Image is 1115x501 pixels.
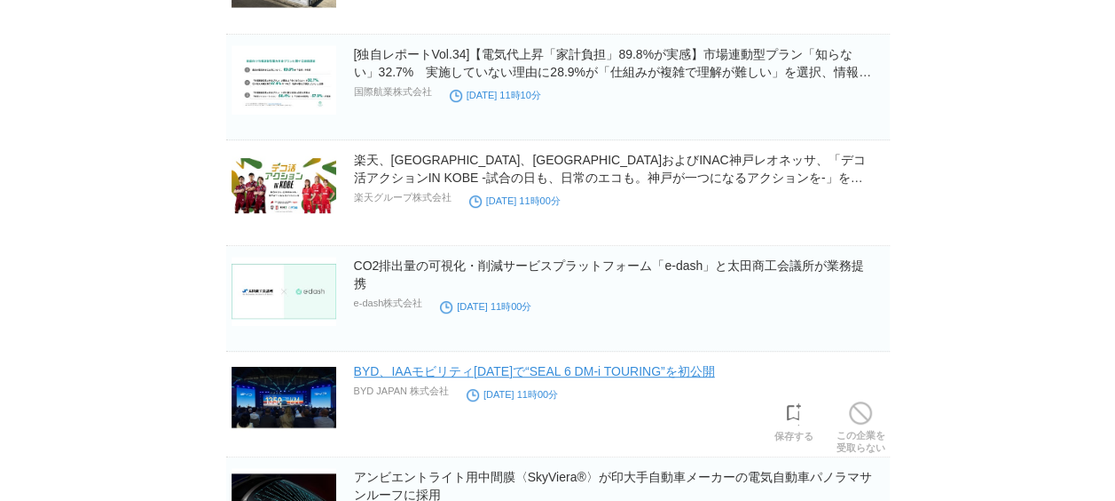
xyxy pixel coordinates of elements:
[354,191,451,204] p: 楽天グループ株式会社
[450,90,541,100] time: [DATE] 11時10分
[836,397,885,454] a: この企業を受取らない
[354,153,866,203] a: 楽天、[GEOGRAPHIC_DATA]、[GEOGRAPHIC_DATA]およびINAC神戸レオネッサ、「デコ活アクションIN KOBE -試合の日も、日常のエコも。神戸が一つになるアクション...
[354,364,715,378] a: BYD、IAAモビリティ[DATE]で“SEAL 6 DM-i TOURING”を初公開
[232,362,336,432] img: 43078-171-602cf0e242cc0c0447ba9ef421d6c47e-3900x2277.jpg
[354,85,432,99] p: 国際航業株式会社
[354,258,865,290] a: CO2排出量の可視化・削減サービスプラットフォーム「e-dash」と太田商工会議所が業務提携
[354,297,423,310] p: e-dash株式会社
[232,151,336,220] img: 5889-2488-c9e05351f6c94c09c77f761e072ef94e-1200x630.jpg
[354,47,871,97] a: [独自レポートVol.34]【電気代上昇「家計負担」89.8%が実感】市場連動型プラン「知らない」32.7% 実施していない理由に28.9%が「仕組みが複雑で理解が難しい」を選択、情報不足が浮き彫りに
[232,45,336,115] img: 86246-101-8ec2bcf6c2cf78b1f94541b125713ee8-1920x1008.jpg
[354,385,449,398] p: BYD JAPAN 株式会社
[774,398,813,442] a: 保存する
[469,195,561,206] time: [DATE] 11時00分
[440,301,531,312] time: [DATE] 11時00分
[467,389,558,400] time: [DATE] 11時00分
[232,257,336,326] img: 95916-287-4e8dce3aa73a924ca587ca92320ade07-2400x1260.png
